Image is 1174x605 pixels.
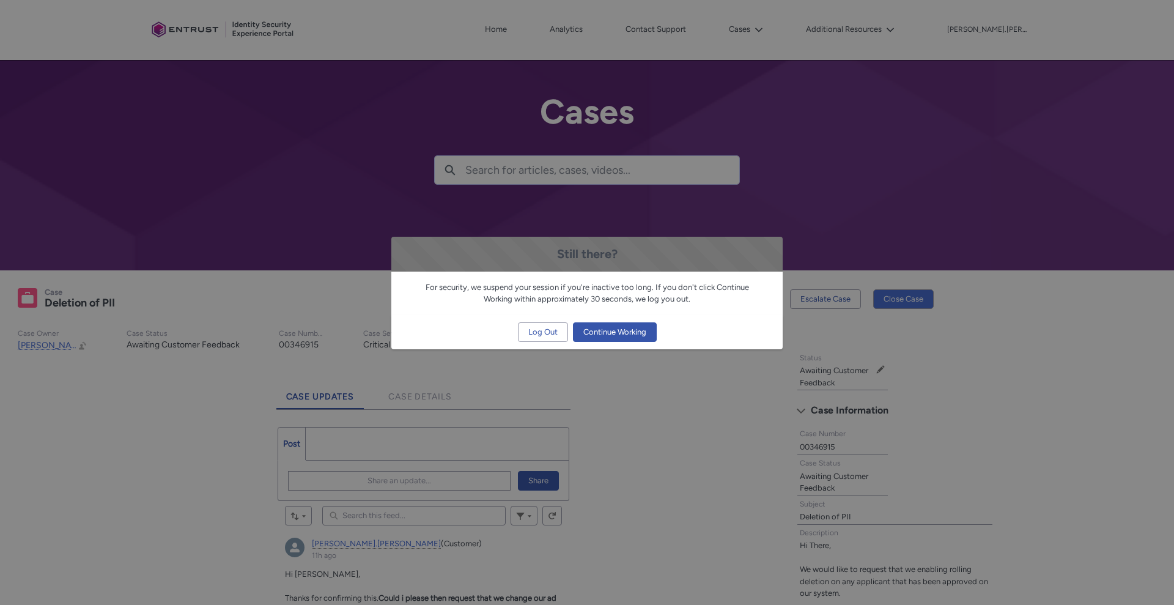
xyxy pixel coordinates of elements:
button: Log Out [518,322,568,342]
span: Continue Working [583,323,646,341]
button: Continue Working [573,322,657,342]
span: For security, we suspend your session if you're inactive too long. If you don't click Continue Wo... [426,283,749,304]
span: Log Out [528,323,558,341]
span: Still there? [557,247,618,261]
